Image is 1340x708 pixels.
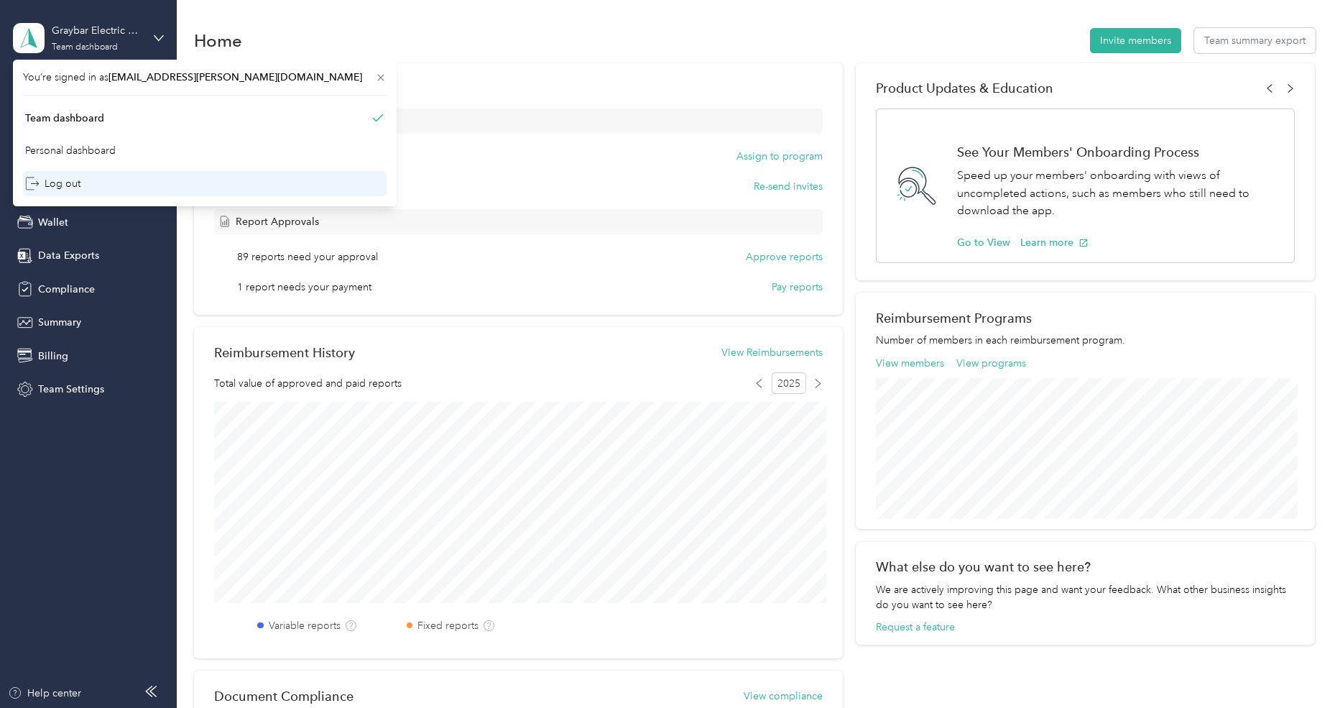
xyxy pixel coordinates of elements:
div: Personal dashboard [25,143,116,158]
button: Assign to program [736,149,823,164]
span: Wallet [38,215,68,230]
h2: Reimbursement History [214,345,355,360]
h2: Reimbursement Programs [876,311,1295,326]
div: We are actively improving this page and want your feedback. What other business insights do you w... [876,582,1295,612]
span: 89 reports need your approval [237,249,378,265]
button: View compliance [744,689,823,704]
h1: See Your Members' Onboarding Process [957,144,1280,160]
button: Help center [8,686,81,701]
iframe: Everlance-gr Chat Button Frame [1260,627,1340,708]
div: Team dashboard [52,43,118,52]
div: Graybar Electric Company, Inc [52,23,142,38]
p: Speed up your members' onboarding with views of uncompleted actions, such as members who still ne... [957,167,1280,220]
span: Product Updates & Education [876,81,1053,96]
p: Number of members in each reimbursement program. [876,333,1295,348]
button: Go to View [957,235,1010,250]
div: Log out [25,176,80,191]
h1: Home [194,33,242,48]
button: Team summary export [1194,28,1316,53]
label: Variable reports [269,618,341,633]
span: Compliance [38,282,95,297]
span: Team Settings [38,382,104,397]
span: 1 report needs your payment [237,280,371,295]
button: View members [876,356,944,371]
button: Request a feature [876,620,955,635]
label: Fixed reports [417,618,479,633]
button: Re-send invites [754,179,823,194]
div: My Tasks [214,81,823,96]
span: Report Approvals [236,214,319,229]
span: Summary [38,315,81,330]
button: Invite members [1090,28,1181,53]
span: Billing [38,349,68,364]
button: View programs [956,356,1026,371]
span: 2025 [772,372,806,394]
button: Approve reports [746,249,823,265]
h2: Document Compliance [214,689,354,704]
span: [EMAIL_ADDRESS][PERSON_NAME][DOMAIN_NAME] [108,71,362,83]
span: Total value of approved and paid reports [214,376,402,391]
div: Team dashboard [25,111,104,126]
button: Pay reports [772,280,823,295]
div: What else do you want to see here? [876,559,1295,574]
button: Learn more [1020,235,1089,250]
button: View Reimbursements [721,345,823,360]
span: Data Exports [38,248,99,263]
span: You’re signed in as [23,70,387,85]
